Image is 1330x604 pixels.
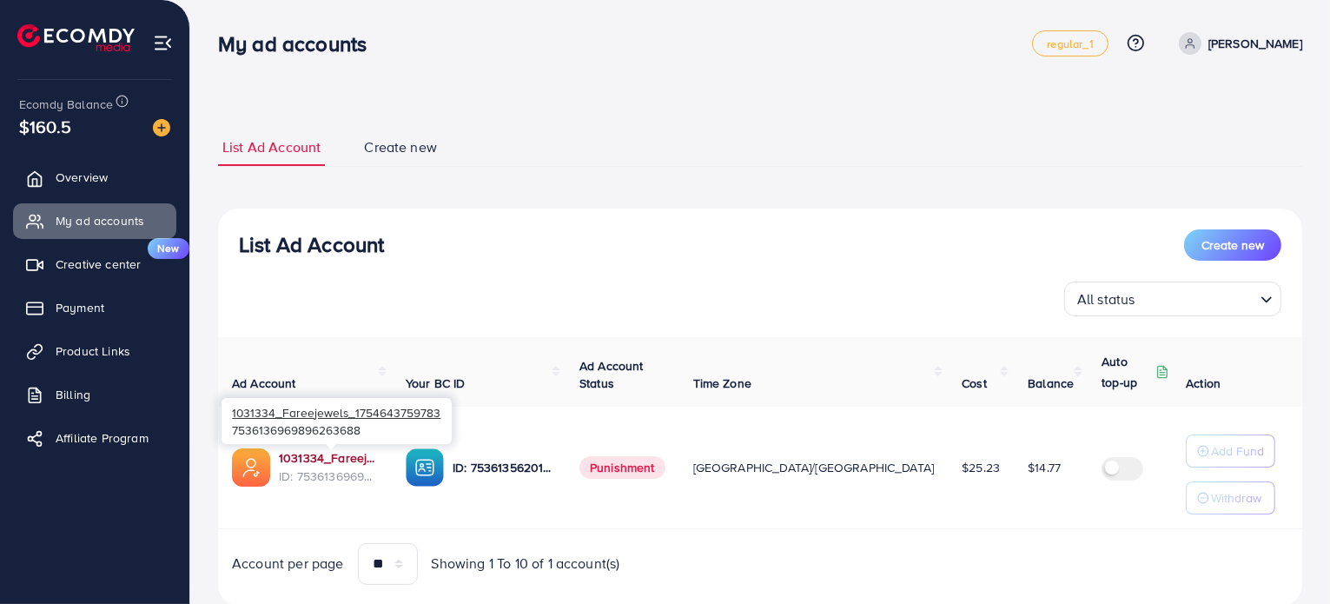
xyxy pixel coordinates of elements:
[1047,38,1093,50] span: regular_1
[232,554,344,574] span: Account per page
[19,96,113,113] span: Ecomdy Balance
[13,290,176,325] a: Payment
[19,114,71,139] span: $160.5
[56,386,90,403] span: Billing
[232,375,296,392] span: Ad Account
[1186,435,1275,468] button: Add Fund
[1028,459,1061,476] span: $14.77
[222,137,321,157] span: List Ad Account
[1032,30,1108,56] a: regular_1
[1141,283,1254,312] input: Search for option
[13,247,176,282] a: Creative centerNew
[1201,236,1264,254] span: Create new
[579,357,644,392] span: Ad Account Status
[962,375,987,392] span: Cost
[279,468,378,485] span: ID: 7536136969896263688
[222,398,452,444] div: 7536136969896263688
[232,404,440,421] span: 1031334_Fareejewels_1754643759783
[432,554,620,574] span: Showing 1 To 10 of 1 account(s)
[232,448,270,487] img: ic-ads-acc.e4c84228.svg
[17,24,135,51] img: logo
[56,169,108,186] span: Overview
[13,160,176,195] a: Overview
[693,375,751,392] span: Time Zone
[1184,229,1281,261] button: Create new
[1102,351,1152,393] p: Auto top-up
[13,334,176,368] a: Product Links
[406,375,466,392] span: Your BC ID
[56,342,130,360] span: Product Links
[579,456,665,479] span: Punishment
[13,421,176,455] a: Affiliate Program
[148,238,189,259] span: New
[1172,32,1302,55] a: [PERSON_NAME]
[153,33,173,53] img: menu
[13,377,176,412] a: Billing
[1074,287,1139,312] span: All status
[453,457,552,478] p: ID: 7536135620151410689
[693,459,935,476] span: [GEOGRAPHIC_DATA]/[GEOGRAPHIC_DATA]
[153,119,170,136] img: image
[56,429,149,447] span: Affiliate Program
[13,203,176,238] a: My ad accounts
[239,232,384,257] h3: List Ad Account
[279,449,378,467] a: 1031334_Fareejewels_1754643759783
[1208,33,1302,54] p: [PERSON_NAME]
[56,256,141,273] span: Creative center
[1186,375,1221,392] span: Action
[218,31,380,56] h3: My ad accounts
[1064,282,1281,316] div: Search for option
[406,448,444,487] img: ic-ba-acc.ded83a64.svg
[364,137,437,157] span: Create new
[1028,375,1074,392] span: Balance
[1211,441,1264,461] p: Add Fund
[1186,481,1275,514] button: Withdraw
[56,212,144,229] span: My ad accounts
[1256,526,1317,591] iframe: Chat
[962,459,1000,476] span: $25.23
[1211,488,1261,508] p: Withdraw
[56,299,104,316] span: Payment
